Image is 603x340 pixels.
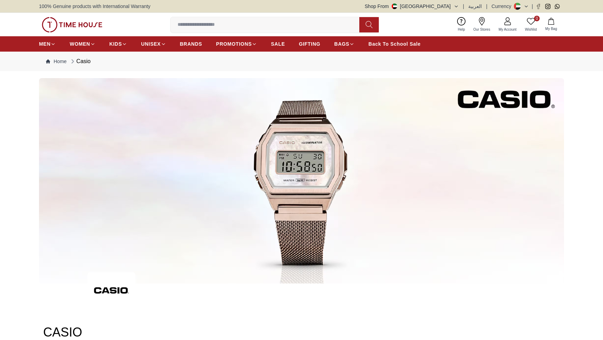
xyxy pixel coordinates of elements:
a: Facebook [536,4,541,9]
a: Instagram [545,4,550,9]
img: ... [42,17,102,32]
img: United Arab Emirates [392,3,397,9]
span: My Account [496,27,519,32]
span: | [532,3,533,10]
a: WOMEN [70,38,95,50]
nav: Breadcrumb [39,52,564,71]
span: MEN [39,40,50,47]
a: UNISEX [141,38,166,50]
span: GIFTING [299,40,320,47]
a: KIDS [109,38,127,50]
span: BRANDS [180,40,202,47]
span: UNISEX [141,40,160,47]
span: Our Stores [471,27,493,32]
img: ... [39,78,564,284]
button: My Bag [541,16,561,33]
span: Wishlist [522,27,540,32]
a: SALE [271,38,285,50]
span: KIDS [109,40,122,47]
button: Shop From[GEOGRAPHIC_DATA] [365,3,459,10]
span: SALE [271,40,285,47]
span: | [486,3,487,10]
span: Help [455,27,468,32]
span: Back To School Sale [368,40,421,47]
a: BRANDS [180,38,202,50]
button: العربية [468,3,482,10]
a: PROMOTIONS [216,38,257,50]
div: Currency [492,3,514,10]
span: | [463,3,464,10]
div: Casio [69,57,91,66]
span: 100% Genuine products with International Warranty [39,3,150,10]
a: Back To School Sale [368,38,421,50]
a: Whatsapp [555,4,560,9]
a: MEN [39,38,56,50]
span: WOMEN [70,40,90,47]
span: PROMOTIONS [216,40,252,47]
img: ... [87,272,135,309]
a: GIFTING [299,38,320,50]
a: Help [454,16,469,33]
a: 0Wishlist [521,16,541,33]
span: BAGS [334,40,349,47]
h2: CASIO [43,325,560,339]
a: BAGS [334,38,354,50]
span: 0 [534,16,540,21]
span: My Bag [542,26,560,31]
a: Home [46,58,66,65]
a: Our Stores [469,16,494,33]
